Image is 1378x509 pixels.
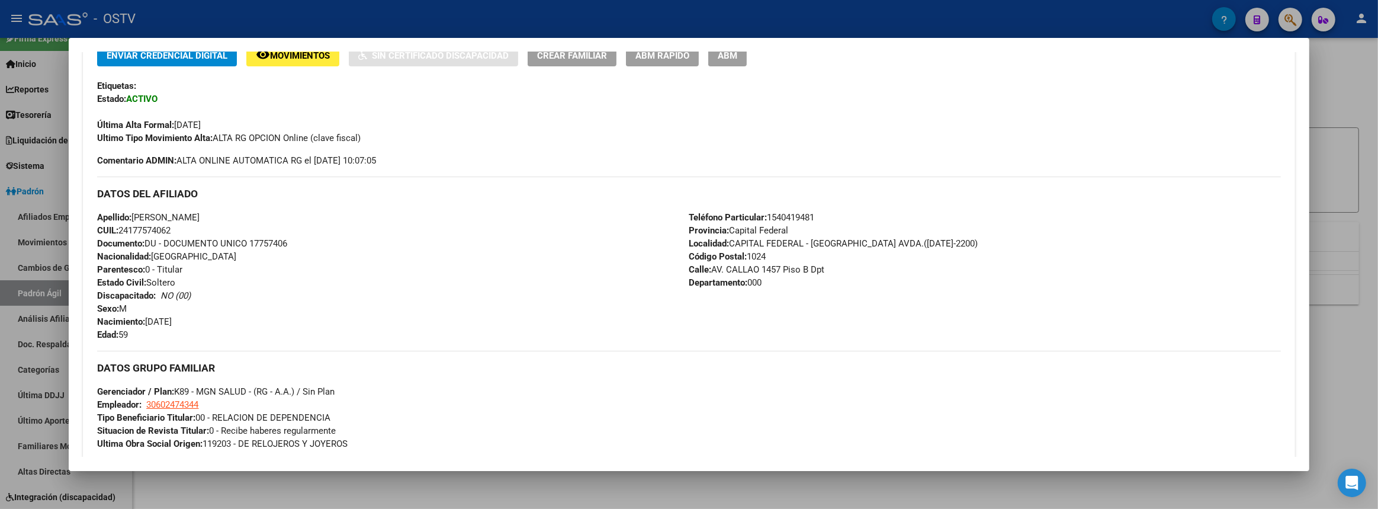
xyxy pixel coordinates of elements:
strong: Nacimiento: [97,316,145,327]
strong: Nacionalidad: [97,251,151,262]
strong: Apellido: [97,212,131,223]
span: AV. CALLAO 1457 Piso B Dpt [689,264,824,275]
button: Movimientos [246,44,339,66]
span: Sin Certificado Discapacidad [372,50,509,61]
span: ALTA ONLINE AUTOMATICA RG el [DATE] 10:07:05 [97,154,376,167]
span: 1540419481 [689,212,814,223]
button: Enviar Credencial Digital [97,44,237,66]
strong: Estado: [97,94,126,104]
strong: Parentesco: [97,264,145,275]
strong: Departamento: [689,277,747,288]
strong: ACTIVO [126,94,158,104]
strong: Estado Civil: [97,277,146,288]
span: K89 - MGN SALUD - (RG - A.A.) / Sin Plan [97,386,335,397]
span: 119203 - DE RELOJEROS Y JOYEROS [97,438,348,449]
span: 59 [97,329,128,340]
strong: CUIL: [97,225,118,236]
strong: Código Postal: [689,251,747,262]
strong: Última Alta Formal: [97,120,174,130]
span: 0 - Recibe haberes regularmente [97,425,336,436]
span: CAPITAL FEDERAL - [GEOGRAPHIC_DATA] AVDA.([DATE]-2200) [689,238,978,249]
strong: Ultima Obra Social Origen: [97,438,203,449]
button: ABM [708,44,747,66]
span: ABM [718,50,737,61]
button: Crear Familiar [528,44,616,66]
strong: Documento: [97,238,144,249]
strong: Provincia: [689,225,729,236]
span: ABM Rápido [635,50,689,61]
span: [PERSON_NAME] [97,212,200,223]
strong: Edad: [97,329,118,340]
strong: Discapacitado: [97,290,156,301]
span: [GEOGRAPHIC_DATA] [97,251,236,262]
strong: Ultimo Tipo Movimiento Alta: [97,133,213,143]
span: [DATE] [97,120,201,130]
strong: Empleador: [97,399,142,410]
span: [DATE] [97,316,172,327]
span: ALTA RG OPCION Online (clave fiscal) [97,133,361,143]
span: Crear Familiar [537,50,607,61]
strong: Tipo Beneficiario Titular: [97,412,195,423]
strong: Comentario ADMIN: [97,155,176,166]
strong: Situacion de Revista Titular: [97,425,209,436]
div: Open Intercom Messenger [1338,469,1366,497]
h3: DATOS GRUPO FAMILIAR [97,361,1280,374]
mat-icon: remove_red_eye [256,47,270,62]
strong: Etiquetas: [97,81,136,91]
h3: DATOS DEL AFILIADO [97,187,1280,200]
span: 30602474344 [146,399,198,410]
span: 24177574062 [97,225,171,236]
span: M [97,303,127,314]
span: Capital Federal [689,225,788,236]
span: DU - DOCUMENTO UNICO 17757406 [97,238,287,249]
strong: Sexo: [97,303,119,314]
strong: Localidad: [689,238,729,249]
span: Movimientos [270,50,330,61]
i: NO (00) [160,290,191,301]
span: 00 - RELACION DE DEPENDENCIA [97,412,330,423]
strong: Gerenciador / Plan: [97,386,174,397]
span: Soltero [97,277,175,288]
span: 0 - Titular [97,264,182,275]
button: Sin Certificado Discapacidad [349,44,518,66]
strong: Teléfono Particular: [689,212,767,223]
button: ABM Rápido [626,44,699,66]
strong: Calle: [689,264,711,275]
span: Enviar Credencial Digital [107,50,227,61]
span: 1024 [689,251,766,262]
span: 000 [689,277,762,288]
